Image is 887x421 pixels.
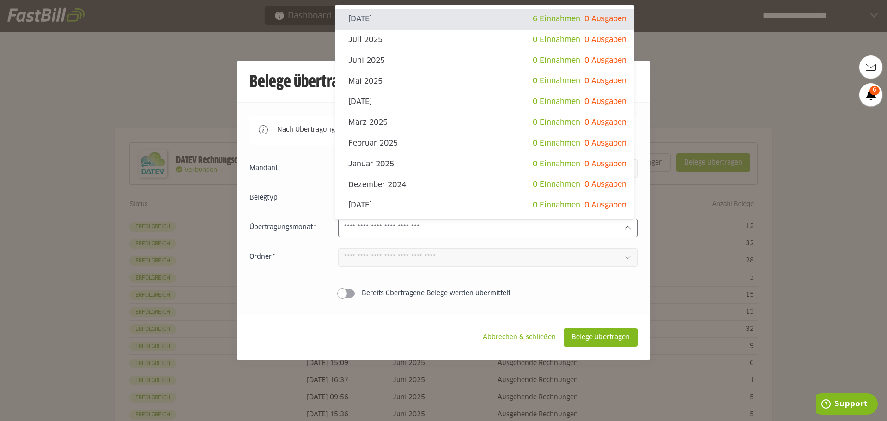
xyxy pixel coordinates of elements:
sl-button: Belege übertragen [564,328,638,347]
iframe: Öffnet ein Widget, in dem Sie weitere Informationen finden [816,393,878,416]
span: 0 Einnahmen [533,201,580,209]
a: 6 [859,83,882,106]
span: 0 Ausgaben [584,181,626,188]
span: 0 Einnahmen [533,160,580,168]
sl-option: [DATE] [335,195,634,216]
span: 0 Einnahmen [533,36,580,43]
span: 6 [869,86,880,95]
sl-option: Februar 2025 [335,133,634,154]
sl-option: März 2025 [335,112,634,133]
sl-button: Abbrechen & schließen [475,328,564,347]
span: 0 Ausgaben [584,160,626,168]
sl-option: Juni 2025 [335,50,634,71]
span: 0 Einnahmen [533,77,580,85]
sl-switch: Bereits übertragene Belege werden übermittelt [249,289,638,298]
span: 0 Einnahmen [533,98,580,105]
sl-option: [DATE] [335,9,634,30]
span: 0 Einnahmen [533,119,580,126]
sl-option: Dezember 2024 [335,174,634,195]
span: 0 Ausgaben [584,77,626,85]
sl-option: Mai 2025 [335,71,634,92]
span: 0 Ausgaben [584,140,626,147]
sl-option: Januar 2025 [335,154,634,175]
span: 0 Ausgaben [584,98,626,105]
sl-option: [DATE] [335,92,634,112]
span: 0 Ausgaben [584,201,626,209]
span: 0 Einnahmen [533,57,580,64]
span: 0 Ausgaben [584,36,626,43]
span: 0 Ausgaben [584,15,626,23]
span: 0 Einnahmen [533,181,580,188]
sl-option: Juli 2025 [335,30,634,50]
sl-option: Oktober 2024 [335,216,634,237]
span: 0 Ausgaben [584,57,626,64]
span: 0 Einnahmen [533,140,580,147]
span: 0 Ausgaben [584,119,626,126]
span: 6 Einnahmen [533,15,580,23]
